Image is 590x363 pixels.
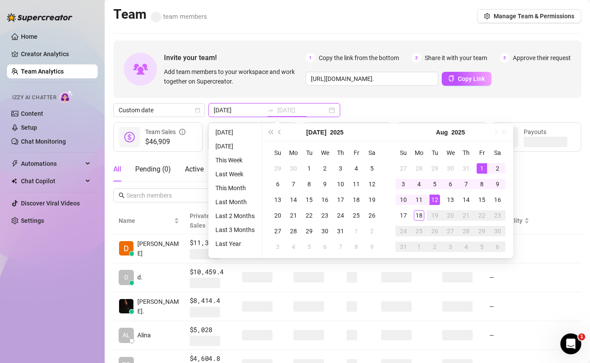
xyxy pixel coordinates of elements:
div: 25 [414,226,424,236]
div: 14 [461,195,471,205]
td: 2025-07-18 [348,192,364,208]
td: 2025-07-11 [348,176,364,192]
span: [PERSON_NAME] [137,239,179,258]
div: 7 [461,179,471,189]
button: Manage Team & Permissions [477,9,581,23]
div: 1 [477,163,487,174]
td: 2025-08-14 [458,192,474,208]
td: 2025-08-05 [427,176,443,192]
button: Choose a year [451,124,465,141]
div: 4 [288,242,299,252]
td: 2025-08-05 [301,239,317,255]
td: 2025-08-19 [427,208,443,223]
td: 2025-08-15 [474,192,490,208]
td: 2025-09-02 [427,239,443,255]
div: 20 [273,210,283,221]
span: 2 [412,53,421,63]
div: 3 [398,179,409,189]
div: Pending ( 0 ) [135,164,171,175]
a: Settings [21,217,44,224]
th: Mo [286,145,301,161]
span: Active [185,165,204,173]
div: 12 [367,179,377,189]
td: 2025-09-06 [490,239,505,255]
td: 2025-09-03 [443,239,458,255]
td: 2025-07-05 [364,161,380,176]
div: 8 [477,179,487,189]
span: Invite your team! [164,52,306,63]
td: — [484,292,535,321]
th: Sa [490,145,505,161]
td: 2025-08-04 [286,239,301,255]
span: $11,341.6 [190,238,232,248]
div: 16 [492,195,503,205]
div: 29 [304,226,314,236]
th: Sa [364,145,380,161]
div: 29 [273,163,283,174]
td: 2025-08-09 [364,239,380,255]
div: 27 [398,163,409,174]
div: 26 [430,226,440,236]
span: Izzy AI Chatter [12,94,56,102]
div: 27 [273,226,283,236]
input: Search members [126,191,198,200]
span: Automations [21,157,83,171]
span: 1 [578,333,585,340]
div: 29 [430,163,440,174]
a: Home [21,33,38,40]
span: Share it with your team [425,53,487,63]
div: 14 [288,195,299,205]
div: 19 [367,195,377,205]
td: 2025-08-01 [474,161,490,176]
span: team members [151,13,207,20]
div: 10 [335,179,346,189]
span: Approve their request [513,53,571,63]
span: 1 [306,53,315,63]
li: Last Year [212,239,258,249]
div: 15 [304,195,314,205]
td: 2025-08-27 [443,223,458,239]
div: 4 [461,242,471,252]
td: 2025-07-30 [317,223,333,239]
td: 2025-08-29 [474,223,490,239]
img: AI Chatter [60,90,73,103]
div: 9 [492,179,503,189]
div: 28 [414,163,424,174]
div: 23 [320,210,330,221]
div: 18 [414,210,424,221]
div: All [113,164,121,175]
td: 2025-06-29 [270,161,286,176]
td: 2025-08-16 [490,192,505,208]
span: [PERSON_NAME]. [137,297,179,316]
div: 4 [414,179,424,189]
td: 2025-07-01 [301,161,317,176]
td: 2025-07-30 [443,161,458,176]
button: Choose a month [436,124,448,141]
th: Su [270,145,286,161]
div: 9 [320,179,330,189]
td: 2025-08-01 [348,223,364,239]
td: 2025-07-24 [333,208,348,223]
li: Last Week [212,169,258,179]
td: 2025-07-28 [286,223,301,239]
span: search [119,192,125,198]
div: 30 [320,226,330,236]
td: 2025-07-14 [286,192,301,208]
span: to [267,107,274,114]
a: Content [21,110,43,117]
td: 2025-07-21 [286,208,301,223]
div: 26 [367,210,377,221]
div: 28 [461,226,471,236]
img: Dana Roz [119,241,133,255]
span: AL [123,330,130,340]
td: 2025-07-13 [270,192,286,208]
div: 30 [288,163,299,174]
li: Last Month [212,197,258,207]
div: 3 [445,242,456,252]
button: Copy Link [442,72,491,86]
th: Name [113,208,184,234]
div: 1 [414,242,424,252]
div: 21 [288,210,299,221]
span: $8,414.4 [190,296,232,306]
li: This Month [212,183,258,193]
